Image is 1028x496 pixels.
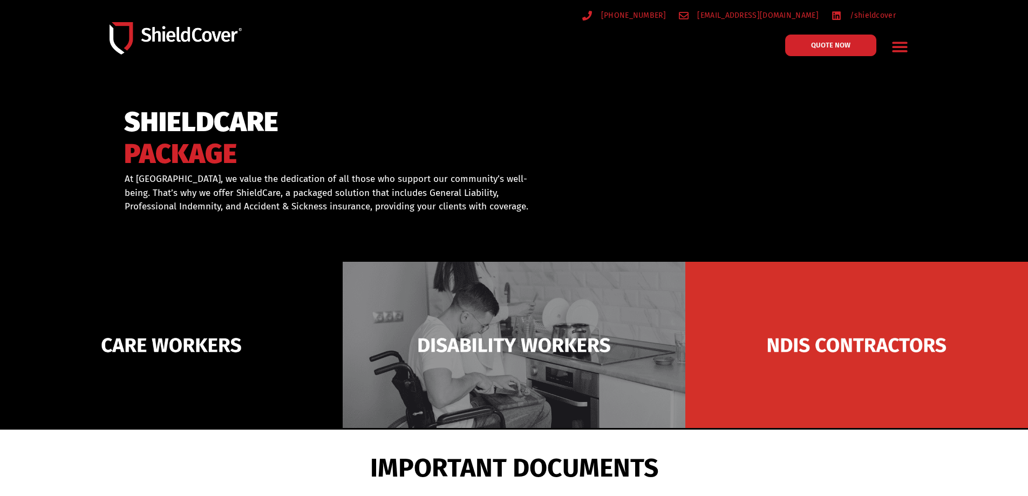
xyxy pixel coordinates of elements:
[125,172,533,214] p: At [GEOGRAPHIC_DATA], we value the dedication of all those who support our community’s well-being...
[124,111,278,133] span: SHIELDCARE
[370,458,658,478] span: IMPORTANT DOCUMENTS
[110,22,242,55] img: Shield-Cover-Underwriting-Australia-logo-full
[695,9,818,22] span: [EMAIL_ADDRESS][DOMAIN_NAME]
[832,9,896,22] a: /shieldcover
[582,9,666,22] a: [PHONE_NUMBER]
[811,42,850,49] span: QUOTE NOW
[785,35,876,56] a: QUOTE NOW
[887,34,913,59] div: Menu Toggle
[847,9,896,22] span: /shieldcover
[679,9,819,22] a: [EMAIL_ADDRESS][DOMAIN_NAME]
[598,9,666,22] span: [PHONE_NUMBER]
